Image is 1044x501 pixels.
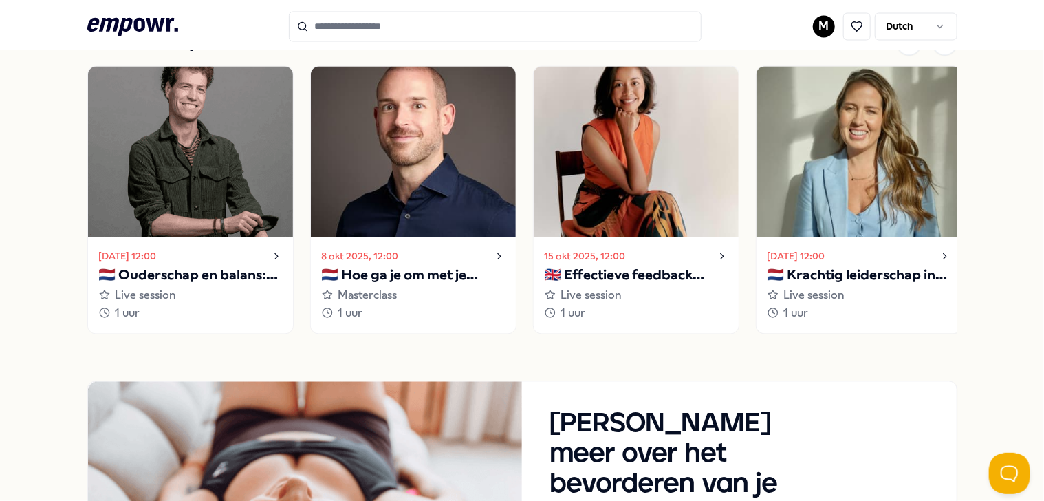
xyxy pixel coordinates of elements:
div: 1 uur [99,304,282,322]
p: 🇬🇧 Effectieve feedback geven en ontvangen [545,264,728,286]
a: 15 okt 2025, 12:00🇬🇧 Effectieve feedback geven en ontvangenLive session1 uur [533,65,739,333]
img: activity image [311,66,516,237]
a: 8 okt 2025, 12:00🇳🇱 Hoe ga je om met je innerlijke criticus?Masterclass1 uur [310,65,516,333]
time: 8 okt 2025, 12:00 [322,248,399,264]
iframe: Help Scout Beacon - Open [989,453,1030,494]
time: 15 okt 2025, 12:00 [545,248,626,264]
a: [DATE] 12:00🇳🇱 Krachtig leiderschap in uitdagende situatiesLive session1 uur [756,65,962,333]
img: activity image [757,66,961,237]
p: 🇳🇱 Ouderschap en balans: hoe gaat dat samen? [99,264,282,286]
p: 🇳🇱 Krachtig leiderschap in uitdagende situaties [768,264,950,286]
a: [DATE] 12:00🇳🇱 Ouderschap en balans: hoe gaat dat samen?Live session1 uur [87,65,294,333]
input: Search for products, categories or subcategories [289,11,702,41]
div: 1 uur [322,304,505,322]
img: activity image [88,66,293,237]
div: Live session [768,286,950,304]
div: Live session [545,286,728,304]
button: M [813,15,835,37]
time: [DATE] 12:00 [99,248,157,264]
div: 1 uur [545,304,728,322]
time: [DATE] 12:00 [768,248,825,264]
div: Masterclass [322,286,505,304]
div: Live session [99,286,282,304]
p: 🇳🇱 Hoe ga je om met je innerlijke criticus? [322,264,505,286]
img: activity image [534,66,739,237]
div: 1 uur [768,304,950,322]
